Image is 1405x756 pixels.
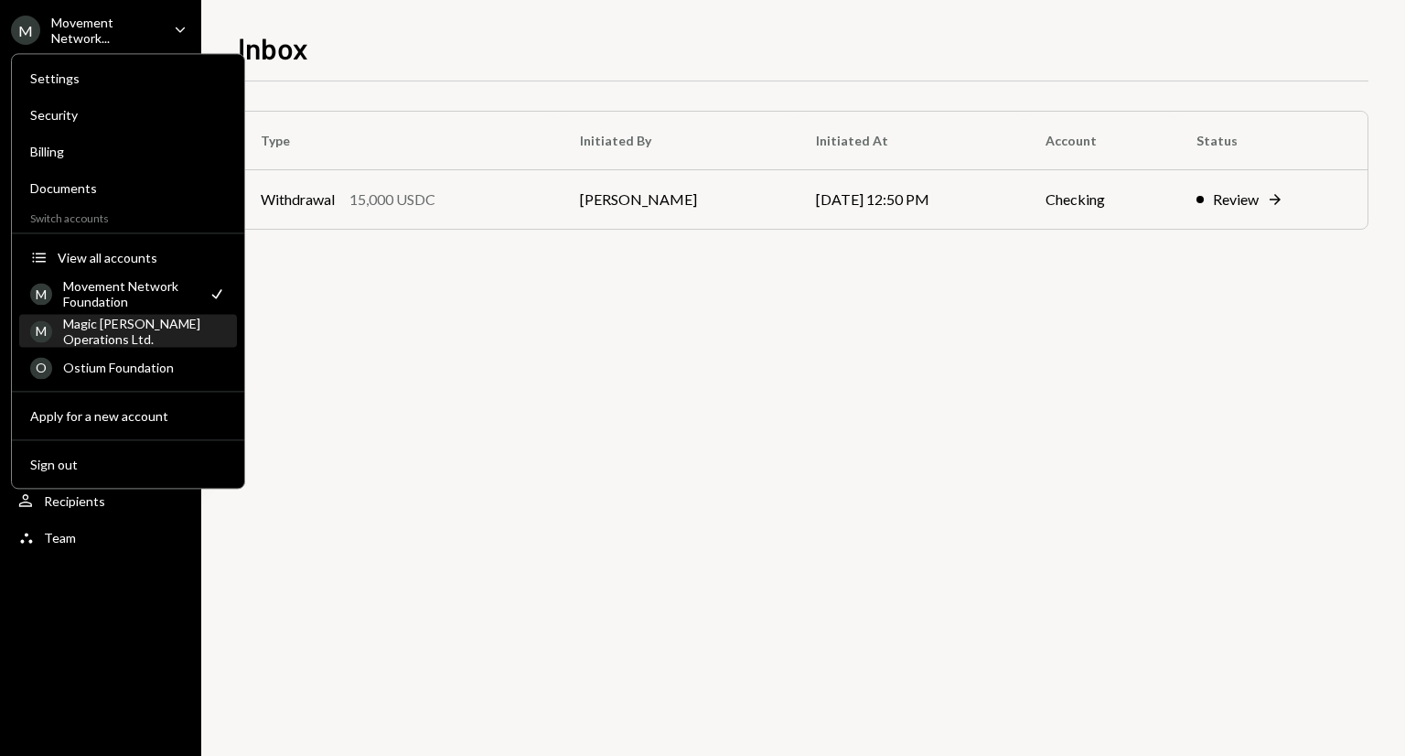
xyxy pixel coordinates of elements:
[19,448,237,481] button: Sign out
[12,208,244,225] div: Switch accounts
[30,320,52,342] div: M
[794,112,1024,170] th: Initiated At
[349,189,435,211] div: 15,000 USDC
[30,357,52,379] div: O
[44,530,76,545] div: Team
[1174,112,1367,170] th: Status
[11,521,190,554] a: Team
[19,314,237,347] a: MMagic [PERSON_NAME] Operations Ltd.
[51,15,159,46] div: Movement Network...
[1024,170,1174,229] td: Checking
[794,170,1024,229] td: [DATE] 12:50 PM
[11,484,190,517] a: Recipients
[19,351,237,383] a: OOstium Foundation
[19,171,237,204] a: Documents
[30,107,226,123] div: Security
[11,16,40,45] div: M
[63,316,226,347] div: Magic [PERSON_NAME] Operations Ltd.
[19,98,237,131] a: Security
[558,170,793,229] td: [PERSON_NAME]
[19,61,237,94] a: Settings
[30,408,226,424] div: Apply for a new account
[30,70,226,86] div: Settings
[1213,189,1259,211] div: Review
[19,242,237,275] button: View all accounts
[58,250,226,265] div: View all accounts
[30,283,52,305] div: M
[238,29,308,66] h1: Inbox
[30,144,226,159] div: Billing
[558,112,793,170] th: Initiated By
[30,457,226,472] div: Sign out
[30,180,226,196] div: Documents
[19,400,237,433] button: Apply for a new account
[1024,112,1174,170] th: Account
[63,278,197,309] div: Movement Network Foundation
[239,112,558,170] th: Type
[19,135,237,167] a: Billing
[261,189,335,211] div: Withdrawal
[44,493,105,509] div: Recipients
[63,360,226,375] div: Ostium Foundation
